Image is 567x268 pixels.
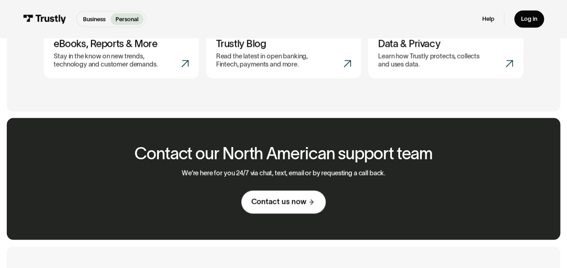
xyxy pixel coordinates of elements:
img: Maven AGI Logo [280,52,307,60]
h3: Trustly Blog [216,37,351,49]
p: Stay in the know on new trends, technology and customer demands. [54,52,163,68]
a: Personal [111,13,143,25]
p: Personal [115,15,138,23]
p: Read the latest in open banking, Fintech, payments and more. [216,52,326,68]
div: Searching knowledge base... [29,17,297,24]
a: Data & PrivacyLearn how Trustly protects, collects and uses data. [368,28,523,79]
div: Contact us now [251,197,306,206]
a: eBooks, Reports & MoreStay in the know on new trends, technology and customer demands. [44,28,199,79]
a: Contact us now [241,190,326,213]
p: Learn how Trustly protects, collects and uses data. [378,52,488,68]
a: Business [78,13,111,25]
p: We’re here for you 24/7 via chat, text, email or by requesting a call back. [182,169,385,177]
img: Trustly Logo [23,14,66,23]
h2: Contact our North American support team [134,144,433,162]
a: Trustly BlogRead the latest in open banking, Fintech, payments and more. [206,28,361,79]
p: Business [83,15,106,23]
span: Powered by [245,52,278,60]
a: Log in [514,10,544,28]
a: Help [482,15,494,23]
h3: eBooks, Reports & More [54,37,189,49]
h3: Data & Privacy [378,37,513,49]
div: Log in [521,15,537,23]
